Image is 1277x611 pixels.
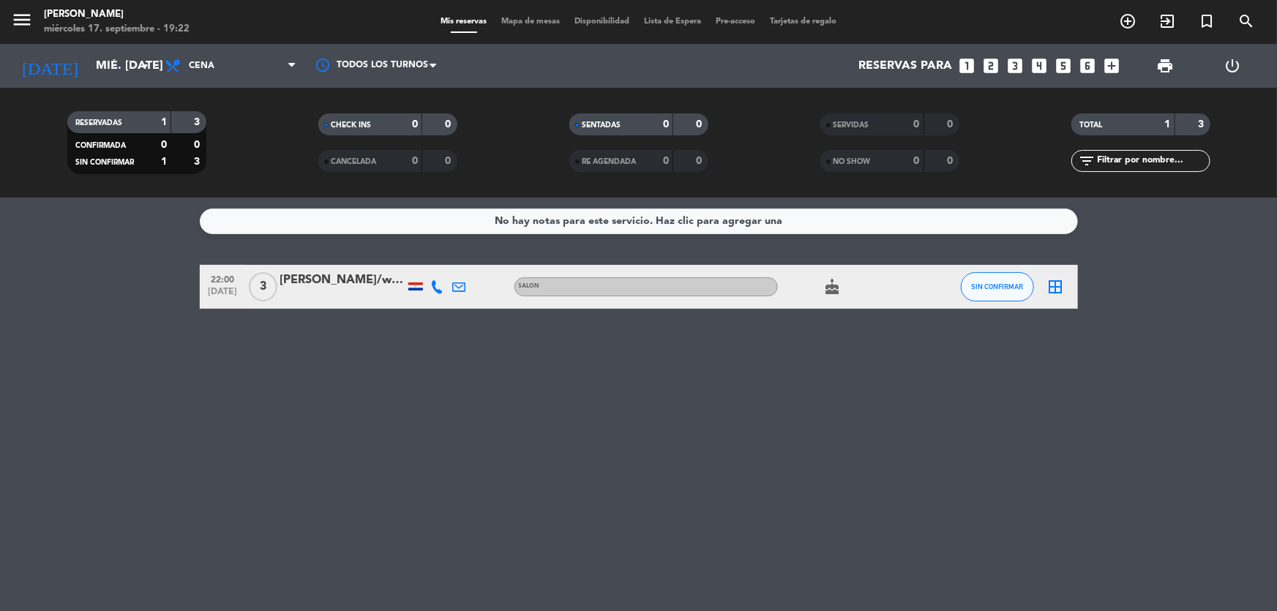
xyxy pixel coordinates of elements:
[1156,57,1174,75] span: print
[280,271,405,290] div: [PERSON_NAME]/whatsa
[1030,56,1049,75] i: looks_4
[494,18,567,26] span: Mapa de mesas
[1199,44,1266,88] div: LOG OUT
[1103,56,1122,75] i: add_box
[583,158,637,165] span: RE AGENDADA
[763,18,844,26] span: Tarjetas de regalo
[834,121,869,129] span: SERVIDAS
[947,119,956,130] strong: 0
[1080,121,1103,129] span: TOTAL
[76,142,127,149] span: CONFIRMADA
[1079,152,1096,170] i: filter_list
[947,156,956,166] strong: 0
[194,117,203,127] strong: 3
[914,156,920,166] strong: 0
[205,287,241,304] span: [DATE]
[982,56,1001,75] i: looks_two
[495,213,782,230] div: No hay notas para este servicio. Haz clic para agregar una
[44,7,190,22] div: [PERSON_NAME]
[11,9,33,31] i: menu
[824,278,842,296] i: cake
[1096,153,1210,169] input: Filtrar por nombre...
[519,283,540,289] span: SALON
[663,119,669,130] strong: 0
[76,159,135,166] span: SIN CONFIRMAR
[1119,12,1136,30] i: add_circle_outline
[961,272,1034,301] button: SIN CONFIRMAR
[11,9,33,36] button: menu
[859,59,953,73] span: Reservas para
[567,18,637,26] span: Disponibilidad
[696,119,705,130] strong: 0
[1198,12,1216,30] i: turned_in_not
[249,272,277,301] span: 3
[445,156,454,166] strong: 0
[205,270,241,287] span: 22:00
[1079,56,1098,75] i: looks_6
[189,61,214,71] span: Cena
[433,18,494,26] span: Mis reservas
[958,56,977,75] i: looks_one
[1237,12,1255,30] i: search
[1055,56,1074,75] i: looks_5
[44,22,190,37] div: miércoles 17. septiembre - 19:22
[1198,119,1207,130] strong: 3
[136,57,154,75] i: arrow_drop_down
[412,156,418,166] strong: 0
[194,140,203,150] strong: 0
[1047,278,1065,296] i: border_all
[1165,119,1171,130] strong: 1
[161,117,167,127] strong: 1
[412,119,418,130] strong: 0
[332,121,372,129] span: CHECK INS
[637,18,708,26] span: Lista de Espera
[161,157,167,167] strong: 1
[1158,12,1176,30] i: exit_to_app
[194,157,203,167] strong: 3
[696,156,705,166] strong: 0
[1224,57,1241,75] i: power_settings_new
[708,18,763,26] span: Pre-acceso
[445,119,454,130] strong: 0
[332,158,377,165] span: CANCELADA
[161,140,167,150] strong: 0
[11,50,89,82] i: [DATE]
[76,119,123,127] span: RESERVADAS
[914,119,920,130] strong: 0
[971,282,1023,290] span: SIN CONFIRMAR
[583,121,621,129] span: SENTADAS
[663,156,669,166] strong: 0
[1006,56,1025,75] i: looks_3
[834,158,871,165] span: NO SHOW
